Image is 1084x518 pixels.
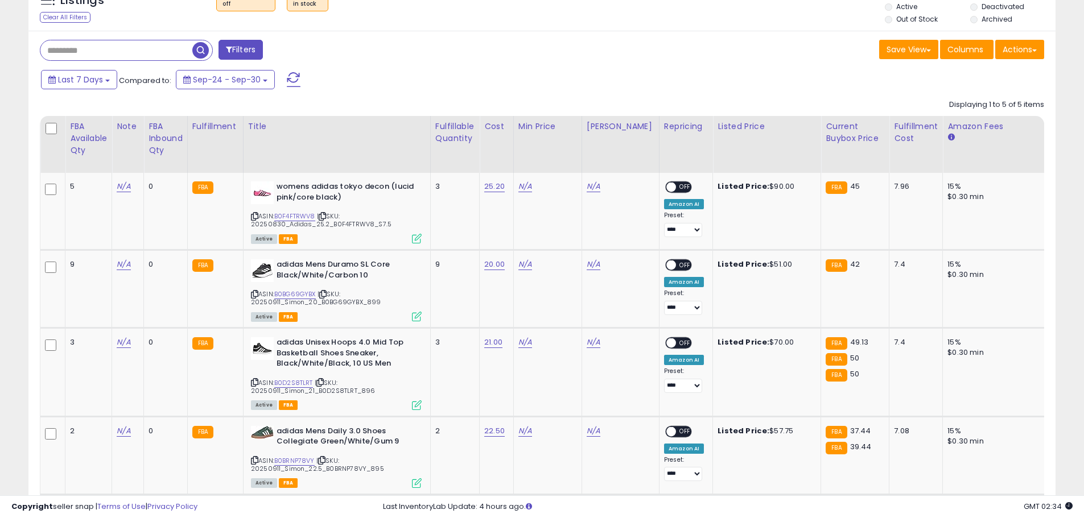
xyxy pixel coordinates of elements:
[274,456,315,466] a: B0BRNP78VY
[277,181,415,205] b: womens adidas tokyo decon (lucid pink/core black)
[826,442,847,454] small: FBA
[894,121,938,144] div: Fulfillment Cost
[879,40,938,59] button: Save View
[251,259,422,320] div: ASIN:
[850,441,872,452] span: 39.44
[192,337,213,350] small: FBA
[251,426,274,439] img: 41WpsJdRJaL._SL40_.jpg
[826,426,847,438] small: FBA
[192,259,213,272] small: FBA
[251,337,274,360] img: 31QQ5Ri08dL._SL40_.jpg
[850,353,859,363] span: 50
[718,337,812,347] div: $70.00
[894,426,934,436] div: 7.08
[947,192,1042,202] div: $0.30 min
[435,259,471,270] div: 9
[518,121,577,132] div: Min Price
[484,425,505,437] a: 22.50
[383,502,1073,512] div: Last InventoryLab Update: 4 hours ago.
[251,212,391,229] span: | SKU: 20250830_Adidas_25.2_B0F4FTRWV8_S7.5
[251,337,422,409] div: ASIN:
[850,259,860,270] span: 42
[664,355,704,365] div: Amazon AI
[718,259,769,270] b: Listed Price:
[664,212,704,237] div: Preset:
[251,234,277,244] span: All listings currently available for purchase on Amazon
[947,181,1042,192] div: 15%
[70,121,107,156] div: FBA Available Qty
[484,181,505,192] a: 25.20
[894,259,934,270] div: 7.4
[947,426,1042,436] div: 15%
[826,259,847,272] small: FBA
[435,426,471,436] div: 2
[718,426,812,436] div: $57.75
[147,501,197,512] a: Privacy Policy
[947,121,1046,132] div: Amazon Fees
[484,121,509,132] div: Cost
[676,338,694,348] span: OFF
[192,426,213,438] small: FBA
[117,337,130,348] a: N/A
[279,478,298,488] span: FBA
[97,501,146,512] a: Terms of Use
[718,425,769,436] b: Listed Price:
[947,270,1042,280] div: $0.30 min
[676,426,694,436] span: OFF
[484,337,502,348] a: 21.00
[518,425,532,437] a: N/A
[896,2,917,11] label: Active
[251,426,422,487] div: ASIN:
[192,181,213,194] small: FBA
[995,40,1044,59] button: Actions
[149,181,179,192] div: 0
[587,337,600,348] a: N/A
[947,259,1042,270] div: 15%
[435,121,475,144] div: Fulfillable Quantity
[149,259,179,270] div: 0
[251,181,422,242] div: ASIN:
[676,183,694,192] span: OFF
[850,337,869,347] span: 49.13
[41,70,117,89] button: Last 7 Days
[850,181,860,192] span: 45
[279,312,298,322] span: FBA
[117,121,139,132] div: Note
[664,277,704,287] div: Amazon AI
[1024,501,1073,512] span: 2025-10-8 02:34 GMT
[587,425,600,437] a: N/A
[248,121,426,132] div: Title
[58,74,103,85] span: Last 7 Days
[894,181,934,192] div: 7.96
[277,426,415,450] b: adidas Mens Daily 3.0 Shoes Collegiate Green/White/Gum 9
[896,14,938,24] label: Out of Stock
[251,312,277,322] span: All listings currently available for purchase on Amazon
[435,181,471,192] div: 3
[149,121,183,156] div: FBA inbound Qty
[947,44,983,55] span: Columns
[947,347,1042,358] div: $0.30 min
[117,425,130,437] a: N/A
[676,260,694,270] span: OFF
[251,378,375,395] span: | SKU: 20250911_Simon_21_B0D2S8TLRT_896
[587,121,654,132] div: [PERSON_NAME]
[274,289,316,299] a: B0BG69GYBX
[251,456,384,473] span: | SKU: 20250911_Simon_22.5_B0BRNP78VY_895
[279,400,298,410] span: FBA
[826,369,847,382] small: FBA
[664,456,704,482] div: Preset:
[119,75,171,86] span: Compared to:
[982,14,1012,24] label: Archived
[947,436,1042,446] div: $0.30 min
[718,259,812,270] div: $51.00
[251,400,277,410] span: All listings currently available for purchase on Amazon
[251,181,274,204] img: 31kVV+CQZyL._SL40_.jpg
[518,337,532,348] a: N/A
[176,70,275,89] button: Sep-24 - Sep-30
[718,121,816,132] div: Listed Price
[664,444,704,454] div: Amazon AI
[274,212,315,221] a: B0F4FTRWV8
[279,234,298,244] span: FBA
[718,337,769,347] b: Listed Price:
[11,501,53,512] strong: Copyright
